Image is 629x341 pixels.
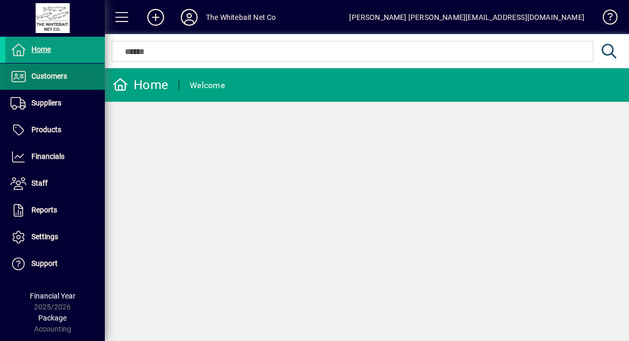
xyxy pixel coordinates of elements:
[206,9,276,26] div: The Whitebait Net Co
[31,179,48,187] span: Staff
[30,292,75,300] span: Financial Year
[349,9,584,26] div: [PERSON_NAME] [PERSON_NAME][EMAIL_ADDRESS][DOMAIN_NAME]
[38,314,67,322] span: Package
[113,77,168,93] div: Home
[5,117,105,143] a: Products
[31,259,58,268] span: Support
[5,197,105,223] a: Reports
[5,90,105,116] a: Suppliers
[5,170,105,197] a: Staff
[5,144,105,170] a: Financials
[31,72,67,80] span: Customers
[190,77,225,94] div: Welcome
[31,206,57,214] span: Reports
[31,232,58,241] span: Settings
[595,2,616,36] a: Knowledge Base
[31,99,61,107] span: Suppliers
[5,251,105,277] a: Support
[5,224,105,250] a: Settings
[31,45,51,54] span: Home
[31,125,61,134] span: Products
[5,63,105,90] a: Customers
[172,8,206,27] button: Profile
[31,152,64,161] span: Financials
[139,8,172,27] button: Add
